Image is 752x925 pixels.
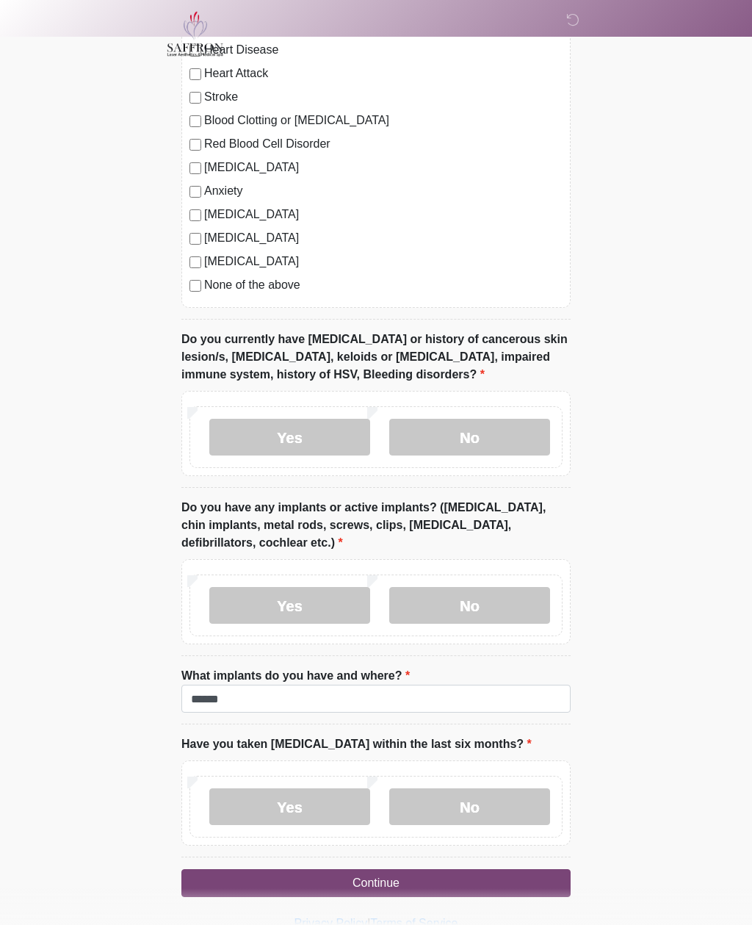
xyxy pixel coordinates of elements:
[204,276,563,294] label: None of the above
[189,92,201,104] input: Stroke
[181,499,571,552] label: Do you have any implants or active implants? ([MEDICAL_DATA], chin implants, metal rods, screws, ...
[189,280,201,292] input: None of the above
[204,182,563,200] label: Anxiety
[167,11,224,57] img: Saffron Laser Aesthetics and Medical Spa Logo
[204,159,563,176] label: [MEDICAL_DATA]
[209,419,370,456] label: Yes
[189,68,201,80] input: Heart Attack
[389,587,550,624] label: No
[189,115,201,127] input: Blood Clotting or [MEDICAL_DATA]
[189,233,201,245] input: [MEDICAL_DATA]
[204,88,563,106] label: Stroke
[204,206,563,223] label: [MEDICAL_DATA]
[189,186,201,198] input: Anxiety
[389,788,550,825] label: No
[181,869,571,897] button: Continue
[204,253,563,270] label: [MEDICAL_DATA]
[189,256,201,268] input: [MEDICAL_DATA]
[204,229,563,247] label: [MEDICAL_DATA]
[181,331,571,384] label: Do you currently have [MEDICAL_DATA] or history of cancerous skin lesion/s, [MEDICAL_DATA], keloi...
[204,65,563,82] label: Heart Attack
[189,162,201,174] input: [MEDICAL_DATA]
[181,667,410,685] label: What implants do you have and where?
[209,788,370,825] label: Yes
[189,209,201,221] input: [MEDICAL_DATA]
[189,139,201,151] input: Red Blood Cell Disorder
[204,112,563,129] label: Blood Clotting or [MEDICAL_DATA]
[389,419,550,456] label: No
[209,587,370,624] label: Yes
[181,735,532,753] label: Have you taken [MEDICAL_DATA] within the last six months?
[204,135,563,153] label: Red Blood Cell Disorder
